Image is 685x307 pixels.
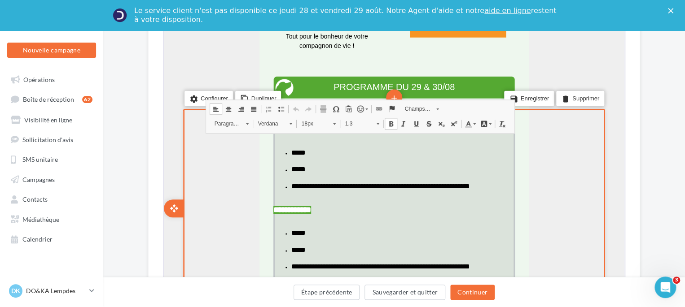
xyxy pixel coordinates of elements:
[22,175,55,183] span: Campagnes
[5,131,98,147] a: Sollicitation d'avis
[484,6,531,15] a: aide en ligne
[194,126,266,139] span: LA JOURNÉE
[668,8,677,13] div: Fermer
[105,34,356,99] img: logo_doka_Animalerie_Horizontal_fond_transparent-4.png
[111,253,215,279] span: Bénéficiez de -10% sur tous les produits chiens : croquettes, friandises, coussins, jouets, colli...
[654,277,676,298] iframe: Intercom live chat
[23,95,74,103] span: Boîte de réception
[5,71,98,87] a: Opérations
[5,190,98,207] a: Contacts
[188,108,272,123] strong: CÉLÉBRONS
[294,285,360,300] button: Étape précédente
[22,156,58,163] span: SMS unitaire
[5,91,98,107] a: Boîte de réception62
[119,225,207,242] span: Profitez de ces journées pour chouchouter votre chien
[5,211,98,227] a: Médiathèque
[22,195,48,203] span: Contacts
[206,189,255,197] a: J'EN PROFITE
[5,230,98,246] a: Calendrier
[7,282,96,299] a: DK DO&KA Lempdes
[200,141,261,154] span: DU CHIEN !
[5,111,98,127] a: Visibilité en ligne
[113,8,127,22] img: Profile image for Service-Client
[171,13,264,20] span: L'email ne s'affiche pas correctement ?
[22,135,73,143] span: Sollicitation d'avis
[11,286,20,295] span: DK
[364,285,445,300] button: Sauvegarder et quitter
[673,277,680,284] span: 3
[22,215,59,223] span: Médiathèque
[450,285,495,300] button: Continuer
[82,96,92,103] div: 62
[264,13,289,20] a: Cliquez-ici
[134,6,558,24] div: Le service client n'est pas disponible ce jeudi 28 et vendredi 29 août. Notre Agent d'aide et not...
[26,286,86,295] p: DO&KA Lempdes
[122,290,204,306] font: Tout pour le bonheur de votre compagnon de vie !
[205,162,255,172] span: 29 & 30 août
[22,235,53,243] span: Calendrier
[5,171,98,187] a: Campagnes
[5,151,98,167] a: SMS unitaire
[7,43,96,58] button: Nouvelle campagne
[24,116,72,123] span: Visibilité en ligne
[23,75,55,83] span: Opérations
